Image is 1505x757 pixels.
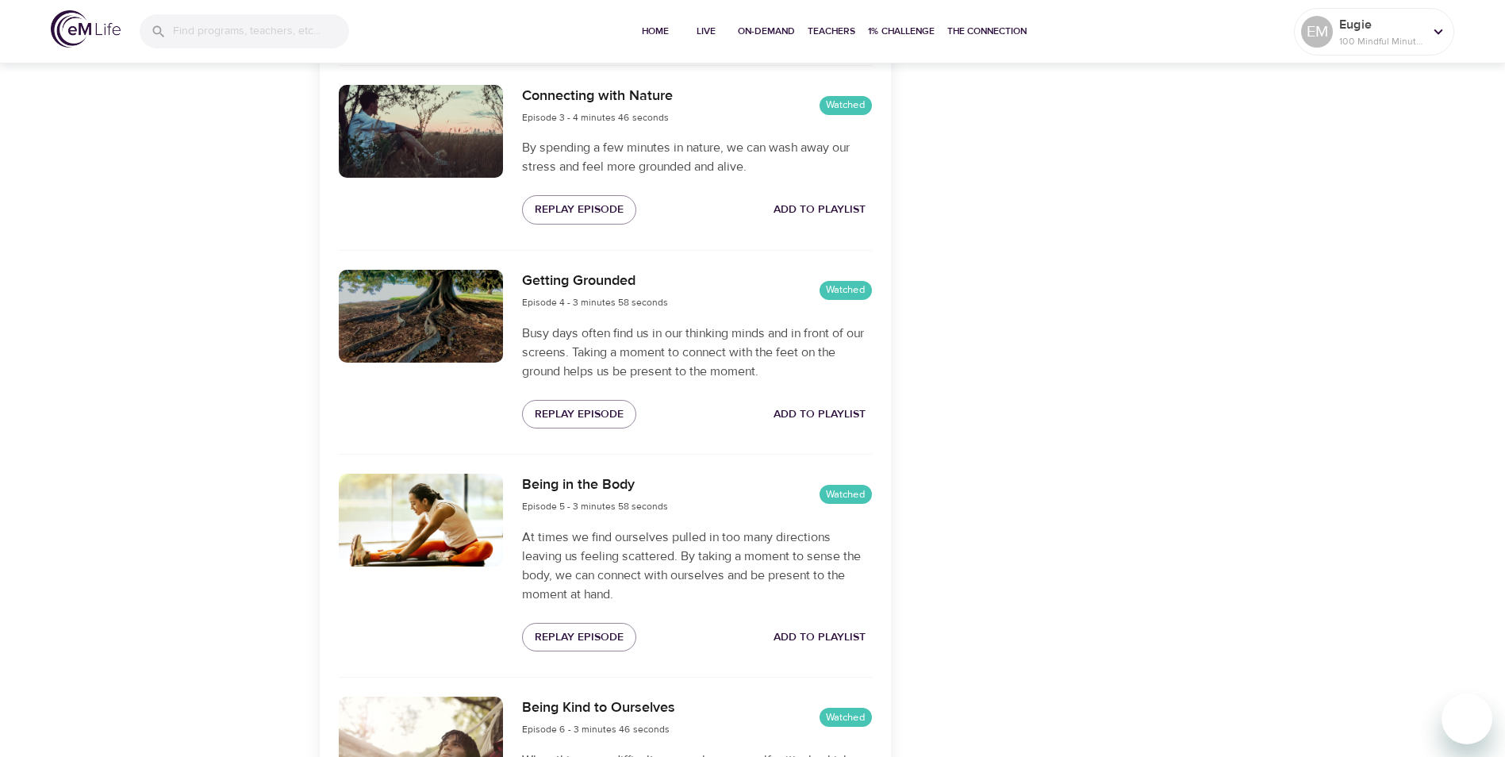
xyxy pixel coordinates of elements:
span: Home [636,23,674,40]
span: The Connection [947,23,1027,40]
span: Watched [820,710,872,725]
p: At times we find ourselves pulled in too many directions leaving us feeling scattered. By taking ... [522,528,871,604]
span: Teachers [808,23,855,40]
p: Busy days often find us in our thinking minds and in front of our screens. Taking a moment to con... [522,324,871,381]
span: 1% Challenge [868,23,935,40]
span: Watched [820,487,872,502]
p: 100 Mindful Minutes [1339,34,1423,48]
h6: Connecting with Nature [522,85,673,108]
span: Replay Episode [535,200,624,220]
span: Add to Playlist [774,628,866,647]
span: Add to Playlist [774,200,866,220]
iframe: Button to launch messaging window [1442,694,1492,744]
button: Add to Playlist [767,195,872,225]
button: Add to Playlist [767,400,872,429]
span: Add to Playlist [774,405,866,425]
button: Add to Playlist [767,623,872,652]
p: By spending a few minutes in nature, we can wash away our stress and feel more grounded and alive. [522,138,871,176]
span: Episode 3 - 4 minutes 46 seconds [522,111,669,124]
button: Replay Episode [522,400,636,429]
p: Eugie [1339,15,1423,34]
span: Watched [820,98,872,113]
button: Replay Episode [522,195,636,225]
span: Episode 6 - 3 minutes 46 seconds [522,723,670,736]
span: Episode 4 - 3 minutes 58 seconds [522,296,668,309]
span: Live [687,23,725,40]
span: Watched [820,282,872,298]
h6: Getting Grounded [522,270,668,293]
h6: Being in the Body [522,474,668,497]
input: Find programs, teachers, etc... [173,14,349,48]
button: Replay Episode [522,623,636,652]
span: Replay Episode [535,405,624,425]
span: Replay Episode [535,628,624,647]
span: Episode 5 - 3 minutes 58 seconds [522,500,668,513]
h6: Being Kind to Ourselves [522,697,675,720]
img: logo [51,10,121,48]
span: On-Demand [738,23,795,40]
div: EM [1301,16,1333,48]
